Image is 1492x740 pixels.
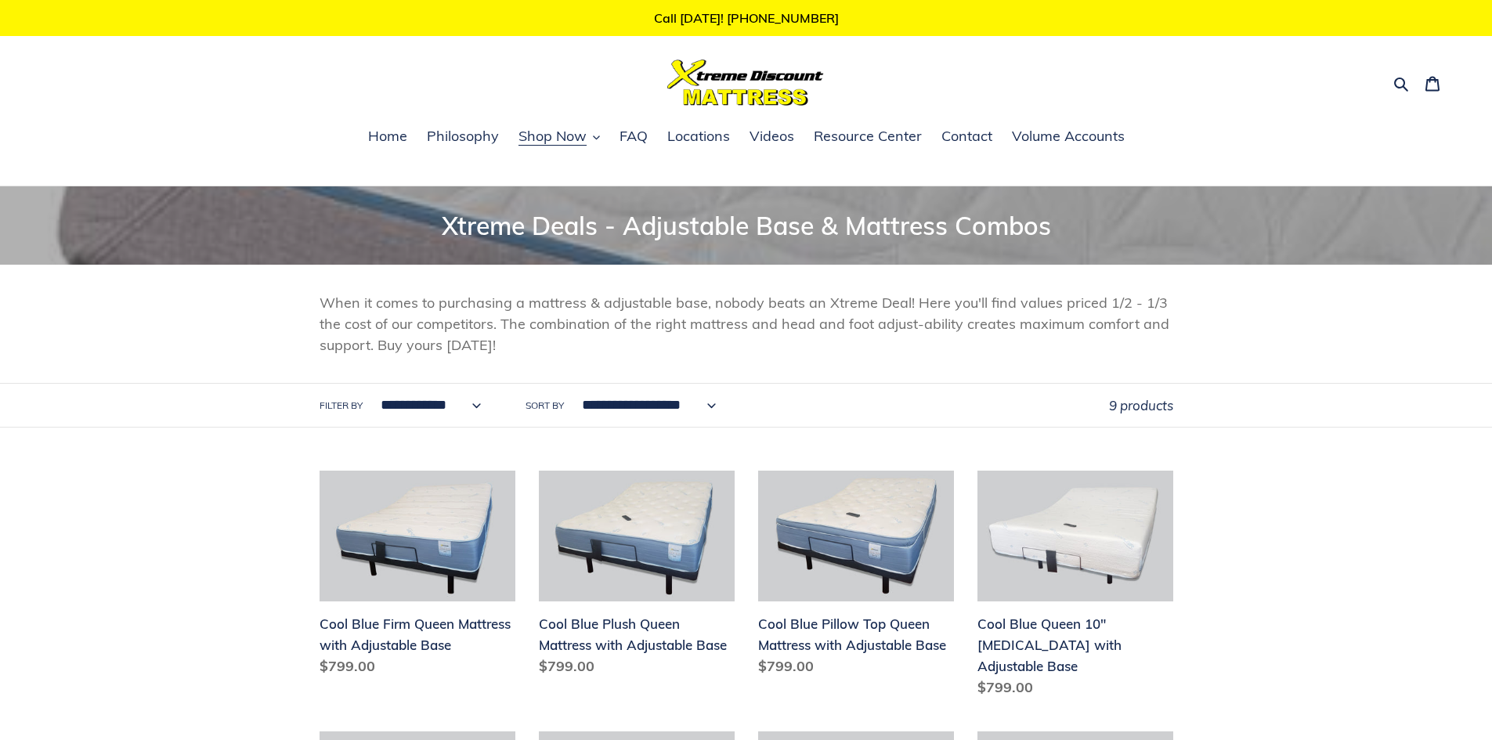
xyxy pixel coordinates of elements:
[1109,397,1173,413] span: 9 products
[320,399,363,413] label: Filter by
[1004,125,1133,149] a: Volume Accounts
[442,210,1051,241] span: Xtreme Deals - Adjustable Base & Mattress Combos
[742,125,802,149] a: Videos
[427,127,499,146] span: Philosophy
[758,471,954,683] a: Cool Blue Pillow Top Queen Mattress with Adjustable Base
[518,127,587,146] span: Shop Now
[806,125,930,149] a: Resource Center
[526,399,564,413] label: Sort by
[620,127,648,146] span: FAQ
[934,125,1000,149] a: Contact
[320,471,515,683] a: Cool Blue Firm Queen Mattress with Adjustable Base
[667,127,730,146] span: Locations
[320,292,1173,356] p: When it comes to purchasing a mattress & adjustable base, nobody beats an Xtreme Deal! Here you'l...
[612,125,656,149] a: FAQ
[750,127,794,146] span: Videos
[1012,127,1125,146] span: Volume Accounts
[977,471,1173,704] a: Cool Blue Queen 10" Memory Foam with Adjustable Base
[511,125,608,149] button: Shop Now
[667,60,824,106] img: Xtreme Discount Mattress
[419,125,507,149] a: Philosophy
[814,127,922,146] span: Resource Center
[360,125,415,149] a: Home
[659,125,738,149] a: Locations
[368,127,407,146] span: Home
[539,471,735,683] a: Cool Blue Plush Queen Mattress with Adjustable Base
[941,127,992,146] span: Contact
